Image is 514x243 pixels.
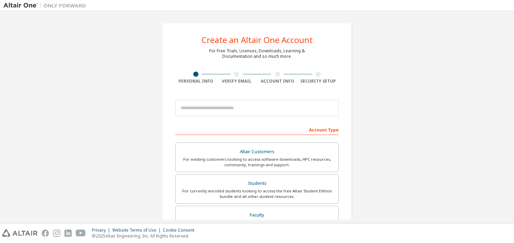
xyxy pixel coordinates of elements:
[180,210,334,220] div: Faculty
[175,124,339,135] div: Account Type
[202,36,313,44] div: Create an Altair One Account
[2,230,38,237] img: altair_logo.svg
[175,78,216,84] div: Personal Info
[92,228,112,233] div: Privacy
[180,188,334,199] div: For currently enrolled students looking to access the free Altair Student Edition bundle and all ...
[298,78,339,84] div: Security Setup
[163,228,198,233] div: Cookie Consent
[3,2,90,9] img: Altair One
[257,78,298,84] div: Account Info
[92,233,198,239] p: © 2025 Altair Engineering, Inc. All Rights Reserved.
[76,230,86,237] img: youtube.svg
[112,228,163,233] div: Website Terms of Use
[42,230,49,237] img: facebook.svg
[64,230,72,237] img: linkedin.svg
[216,78,257,84] div: Verify Email
[180,157,334,168] div: For existing customers looking to access software downloads, HPC resources, community, trainings ...
[53,230,60,237] img: instagram.svg
[180,147,334,157] div: Altair Customers
[209,48,305,59] div: For Free Trials, Licenses, Downloads, Learning & Documentation and so much more.
[180,179,334,188] div: Students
